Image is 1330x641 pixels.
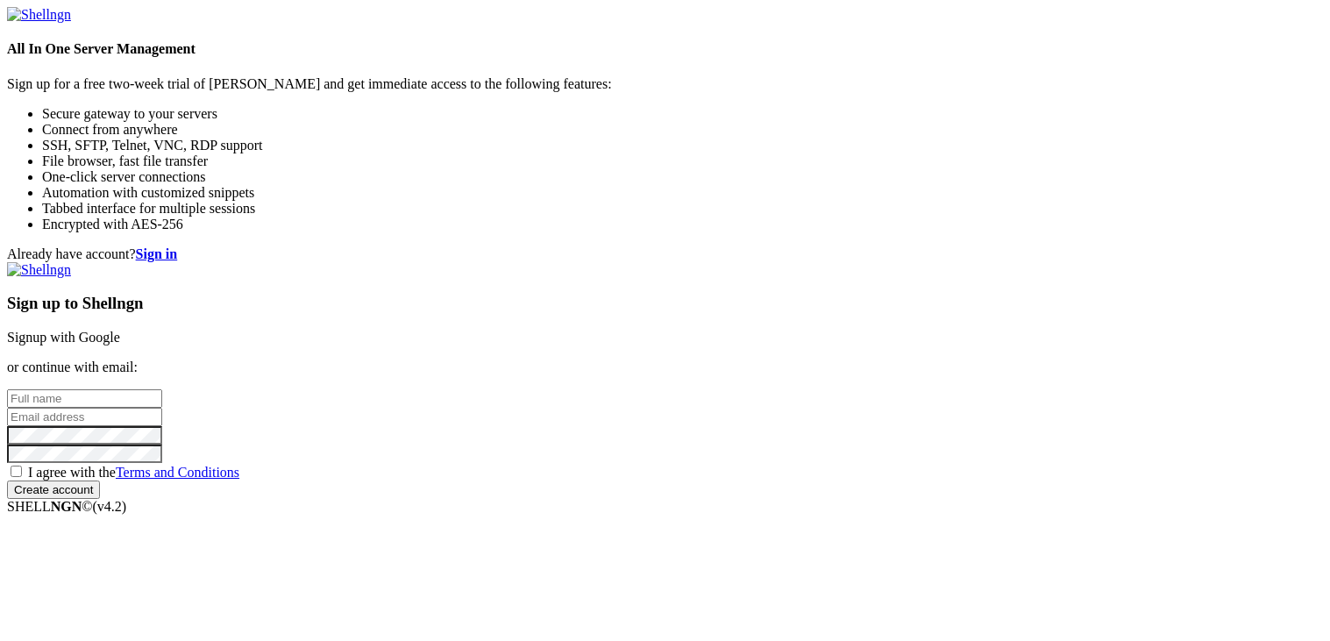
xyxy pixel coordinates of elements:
li: Encrypted with AES-256 [42,217,1323,232]
li: One-click server connections [42,169,1323,185]
a: Signup with Google [7,330,120,345]
div: Already have account? [7,246,1323,262]
li: File browser, fast file transfer [42,153,1323,169]
span: 4.2.0 [93,499,127,514]
a: Sign in [136,246,178,261]
li: Secure gateway to your servers [42,106,1323,122]
h3: Sign up to Shellngn [7,294,1323,313]
img: Shellngn [7,7,71,23]
input: Create account [7,481,100,499]
input: Full name [7,389,162,408]
a: Terms and Conditions [116,465,239,480]
input: I agree with theTerms and Conditions [11,466,22,477]
span: I agree with the [28,465,239,480]
h4: All In One Server Management [7,41,1323,57]
p: Sign up for a free two-week trial of [PERSON_NAME] and get immediate access to the following feat... [7,76,1323,92]
p: or continue with email: [7,360,1323,375]
input: Email address [7,408,162,426]
b: NGN [51,499,82,514]
span: SHELL © [7,499,126,514]
li: SSH, SFTP, Telnet, VNC, RDP support [42,138,1323,153]
li: Tabbed interface for multiple sessions [42,201,1323,217]
li: Automation with customized snippets [42,185,1323,201]
img: Shellngn [7,262,71,278]
li: Connect from anywhere [42,122,1323,138]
